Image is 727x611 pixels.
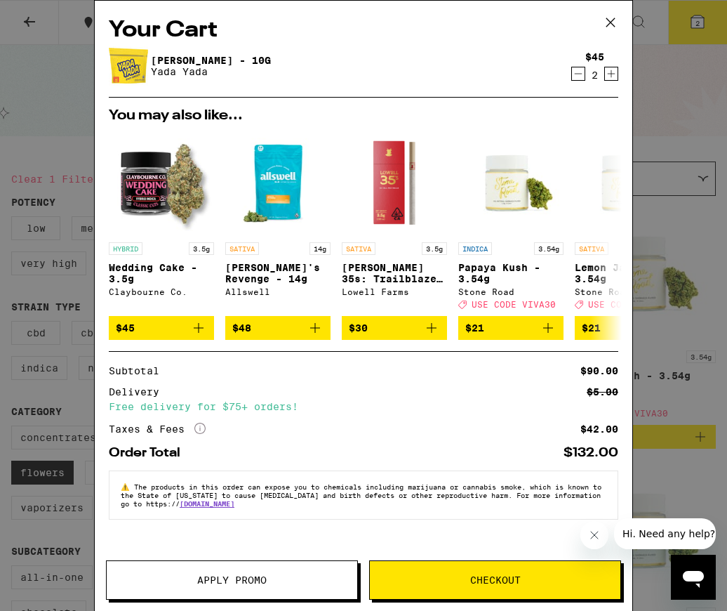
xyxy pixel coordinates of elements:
button: Add to bag [458,316,563,340]
div: Lowell Farms [342,287,447,296]
div: $5.00 [587,387,618,397]
div: $132.00 [563,447,618,459]
a: [PERSON_NAME] - 10g [151,55,271,66]
span: $30 [349,322,368,334]
img: Bob Hope - 10g [109,46,148,86]
span: $48 [232,322,251,334]
span: $45 [116,322,135,334]
div: $42.00 [580,424,618,434]
button: Add to bag [342,316,447,340]
button: Add to bag [109,316,214,340]
span: Checkout [470,575,521,585]
h2: Your Cart [109,15,618,46]
a: Open page for Jack's Revenge - 14g from Allswell [225,130,331,316]
p: SATIVA [225,242,259,255]
p: Yada Yada [151,66,271,77]
div: Allswell [225,287,331,296]
span: USE CODE VIVA30 [472,300,556,309]
img: Stone Road - Papaya Kush - 3.54g [458,130,563,235]
p: Wedding Cake - 3.5g [109,262,214,284]
div: Taxes & Fees [109,423,206,435]
a: Open page for Lemon Jack - 3.54g from Stone Road [575,130,680,316]
a: Open page for Lowell 35s: Trailblazer 10-Pack - 3.5g from Lowell Farms [342,130,447,316]
p: 3.5g [422,242,447,255]
p: 3.54g [534,242,563,255]
div: Order Total [109,447,190,459]
p: SATIVA [342,242,375,255]
span: ⚠️ [121,482,134,491]
h2: You may also like... [109,109,618,123]
div: Stone Road [458,287,563,296]
span: $21 [465,322,484,334]
span: The products in this order can expose you to chemicals including marijuana or cannabis smoke, whi... [121,482,601,508]
img: Allswell - Jack's Revenge - 14g [225,130,331,235]
a: [DOMAIN_NAME] [180,499,234,508]
button: Apply Promo [106,560,358,600]
div: $90.00 [580,366,618,376]
button: Checkout [369,560,621,600]
img: Claybourne Co. - Wedding Cake - 3.5g [109,130,214,235]
a: Open page for Wedding Cake - 3.5g from Claybourne Co. [109,130,214,316]
div: Stone Road [575,287,680,296]
button: Add to bag [225,316,331,340]
p: Papaya Kush - 3.54g [458,262,563,284]
button: Decrement [571,67,585,81]
img: Stone Road - Lemon Jack - 3.54g [575,130,680,235]
div: Delivery [109,387,169,397]
button: Add to bag [575,316,680,340]
p: INDICA [458,242,492,255]
span: USE CODE VIVA30 [588,300,672,309]
span: $21 [582,322,601,334]
a: Open page for Papaya Kush - 3.54g from Stone Road [458,130,563,316]
div: $45 [585,51,604,63]
p: 3.5g [189,242,214,255]
p: Lemon Jack - 3.54g [575,262,680,284]
iframe: Button to launch messaging window [671,555,716,600]
iframe: Message from company [614,518,716,549]
div: 2 [585,70,604,81]
div: Subtotal [109,366,169,376]
img: Lowell Farms - Lowell 35s: Trailblazer 10-Pack - 3.5g [342,130,447,235]
button: Increment [604,67,618,81]
p: SATIVA [575,242,608,255]
span: Apply Promo [197,575,267,585]
p: [PERSON_NAME] 35s: Trailblazer 10-Pack - 3.5g [342,262,447,284]
div: Claybourne Co. [109,287,214,296]
iframe: Close message [580,521,608,549]
p: 14g [309,242,331,255]
div: Free delivery for $75+ orders! [109,402,618,412]
p: [PERSON_NAME]'s Revenge - 14g [225,262,331,284]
